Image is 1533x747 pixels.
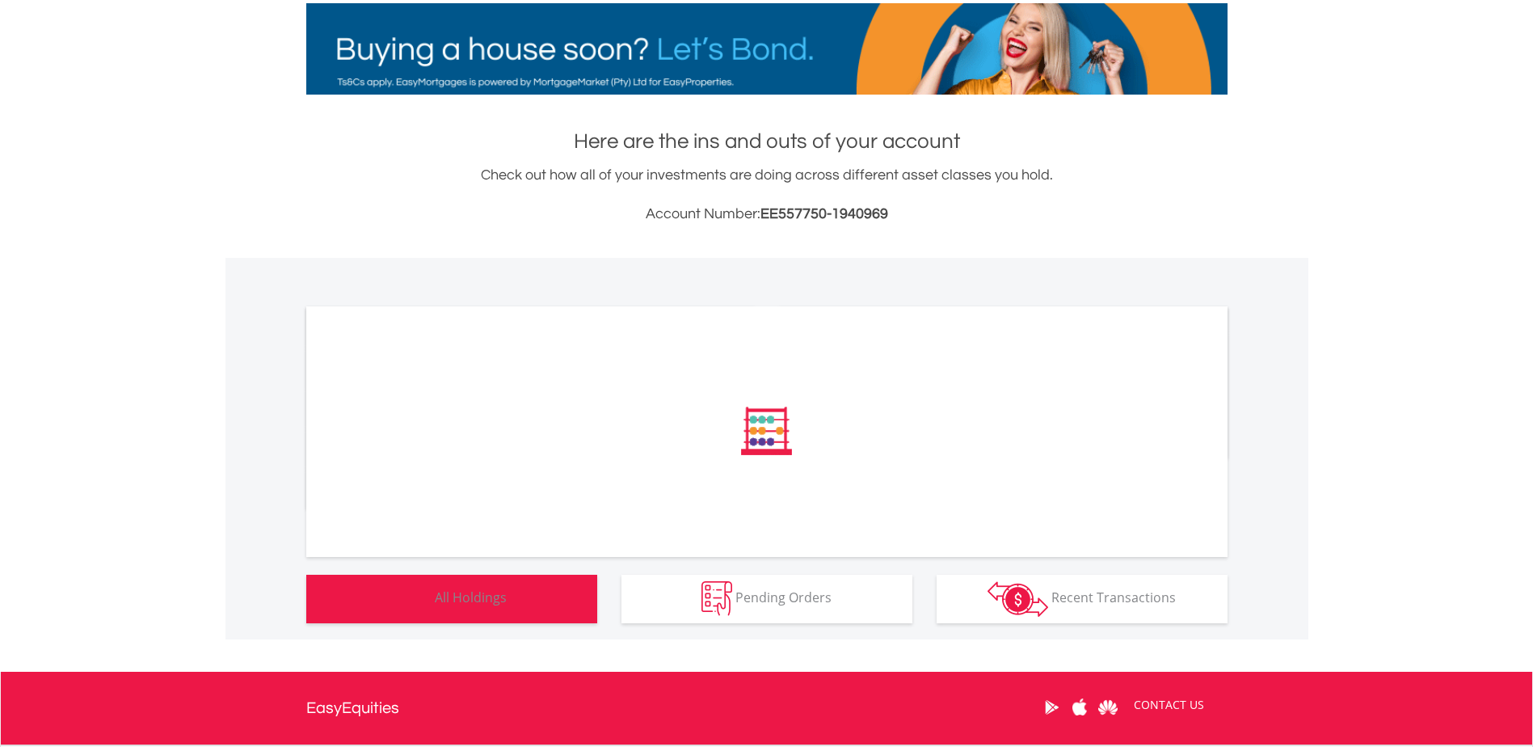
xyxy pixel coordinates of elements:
button: Pending Orders [621,575,912,623]
a: CONTACT US [1122,682,1215,728]
div: Check out how all of your investments are doing across different asset classes you hold. [306,164,1228,226]
button: All Holdings [306,575,597,623]
h3: Account Number: [306,203,1228,226]
img: EasyMortage Promotion Banner [306,3,1228,95]
a: EasyEquities [306,672,399,745]
img: transactions-zar-wht.png [988,581,1048,617]
span: Recent Transactions [1051,589,1176,606]
a: Huawei [1094,682,1122,732]
h1: Here are the ins and outs of your account [306,127,1228,156]
span: All Holdings [435,589,507,606]
a: Apple [1066,682,1094,732]
button: Recent Transactions [937,575,1228,623]
span: EE557750-1940969 [760,206,888,222]
a: Google Play [1038,682,1066,732]
img: pending_instructions-wht.png [701,581,732,616]
img: holdings-wht.png [397,581,432,616]
span: Pending Orders [735,589,832,606]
